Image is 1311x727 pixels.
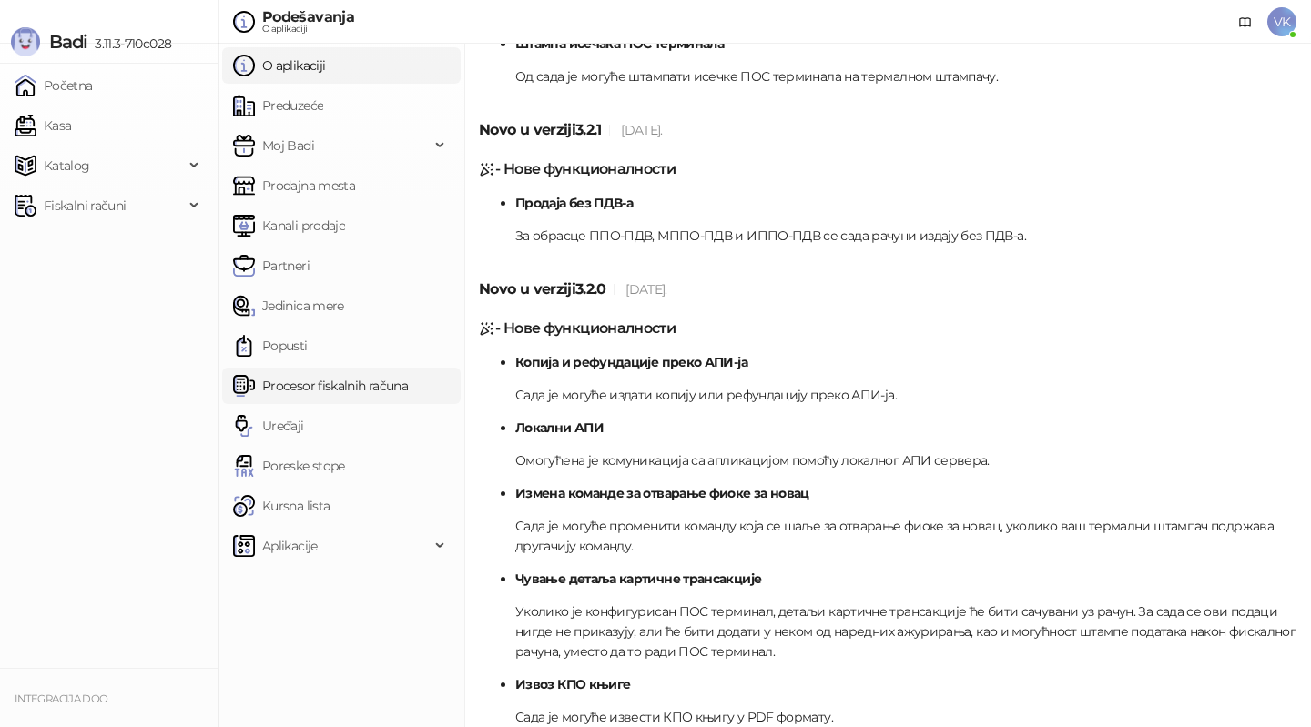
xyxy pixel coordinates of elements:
[515,676,630,692] strong: Извоз КПО књиге
[44,187,126,224] span: Fiskalni računi
[262,25,354,34] div: O aplikaciji
[44,147,90,184] span: Katalog
[515,35,724,52] strong: Штампа исечака ПОС терминала
[233,288,344,324] a: Jedinica mere
[515,707,1296,727] p: Сада је могуће извести КПО књигу у PDF формату.
[262,127,314,164] span: Moj Badi
[15,107,71,144] a: Kasa
[515,66,1296,86] p: Од сада је могуће штампати исечке ПОС терминала на термалном штампачу.
[479,158,1296,180] h5: - Нове функционалности
[87,35,171,52] span: 3.11.3-710c028
[233,47,325,84] a: O aplikaciji
[515,570,761,587] strong: Чување детаља картичне трансакције
[515,516,1296,556] p: Сада је могуће променити команду која се шаље за отварање фиоке за новац, уколико ваш термални шт...
[515,226,1296,246] p: За обрасце ППО-ПДВ, МППО-ПДВ и ИППО-ПДВ се сада рачуни издају без ПДВ-а.
[1231,7,1260,36] a: Dokumentacija
[233,247,310,284] a: Partneri
[515,195,633,211] strong: Продаја без ПДВ-а
[479,318,1296,339] h5: - Нове функционалности
[1267,7,1296,36] span: VK
[233,488,330,524] a: Kursna lista
[233,87,323,124] a: Preduzeće
[49,31,87,53] span: Badi
[262,10,354,25] div: Podešavanja
[15,67,93,104] a: Početna
[515,485,809,501] strong: Измена команде за отварање фиоке за новац
[515,354,747,370] strong: Копија и рефундације преко АПИ-ја
[515,450,1296,470] p: Омогућена је комуникација са апликацијом помоћу локалног АПИ сервера.
[479,278,1296,300] h5: Novo u verziji 3.2.0
[262,528,318,564] span: Aplikacije
[515,419,604,436] strong: Локални АПИ
[233,408,304,444] a: Uređaji
[233,207,345,244] a: Kanali prodaje
[515,385,1296,405] p: Сада је могуће издати копију или рефундацију преко АПИ-ја.
[233,328,308,364] a: Popusti
[621,122,663,138] span: [DATE].
[479,119,1296,141] h5: Novo u verziji 3.2.1
[233,448,345,484] a: Poreske stope
[15,692,107,705] small: INTEGRACIJA DOO
[233,167,355,204] a: Prodajna mesta
[625,281,667,298] span: [DATE].
[11,27,40,56] img: Logo
[515,601,1296,661] p: Уколико је конфигурисан ПОС терминал, детаљи картичне трансакције ће бити сачувани уз рачун. За с...
[233,368,408,404] a: Procesor fiskalnih računa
